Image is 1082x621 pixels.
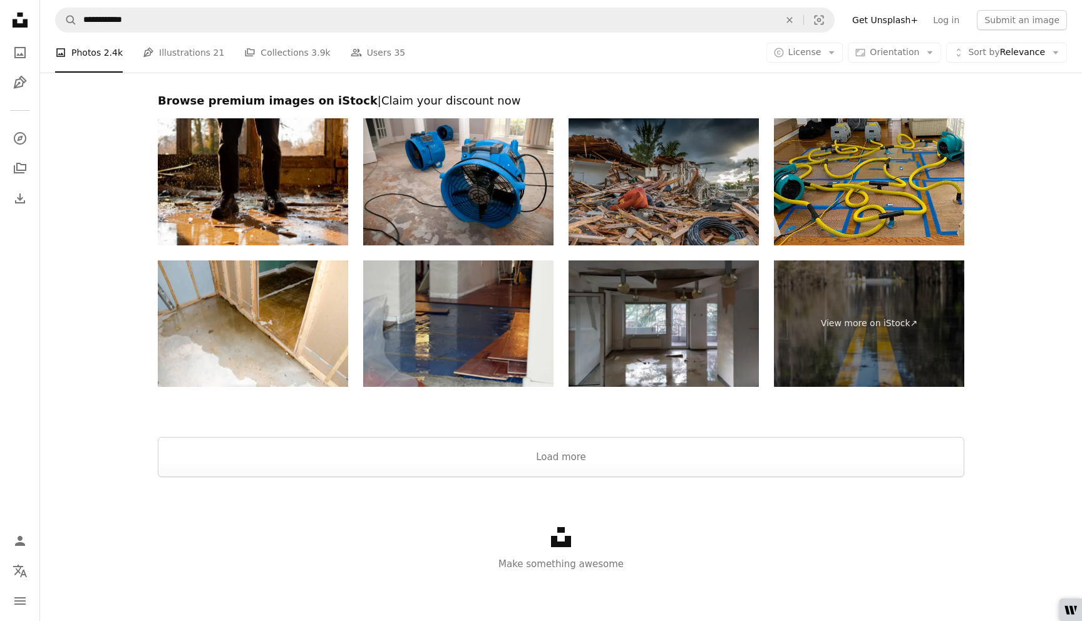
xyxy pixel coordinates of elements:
[845,10,925,30] a: Get Unsplash+
[8,70,33,95] a: Illustrations
[774,118,964,245] img: Water mitigation, disaster recovery
[569,118,759,245] img: Hurricane season
[244,33,330,73] a: Collections 3.9k
[8,40,33,65] a: Photos
[158,437,964,477] button: Load more
[8,156,33,181] a: Collections
[8,558,33,583] button: Language
[8,126,33,151] a: Explore
[870,47,919,57] span: Orientation
[8,8,33,35] a: Home — Unsplash
[776,8,803,32] button: Clear
[394,46,405,59] span: 35
[311,46,330,59] span: 3.9k
[766,43,843,63] button: License
[925,10,967,30] a: Log in
[143,33,224,73] a: Illustrations 21
[351,33,406,73] a: Users 35
[804,8,834,32] button: Visual search
[363,118,554,245] img: sewage flood home restoration
[158,118,348,245] img: Man in a flooded, destroyed and abandoned house
[56,8,77,32] button: Search Unsplash
[977,10,1067,30] button: Submit an image
[848,43,941,63] button: Orientation
[158,93,964,108] h2: Browse premium images on iStock
[8,528,33,553] a: Log in / Sign up
[968,47,999,57] span: Sort by
[378,94,521,107] span: | Claim your discount now
[774,260,964,387] a: View more on iStock↗
[40,557,1082,572] p: Make something awesome
[8,186,33,211] a: Download History
[968,46,1045,59] span: Relevance
[214,46,225,59] span: 21
[569,260,759,387] img: Water damage in interior room of abandoned building
[946,43,1067,63] button: Sort byRelevance
[363,260,554,387] img: Water Damage to Room in Home
[158,260,348,387] img: Water damage in basement caused by sewer backflow due to clogged sanitary drain
[55,8,835,33] form: Find visuals sitewide
[788,47,822,57] span: License
[8,588,33,613] button: Menu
